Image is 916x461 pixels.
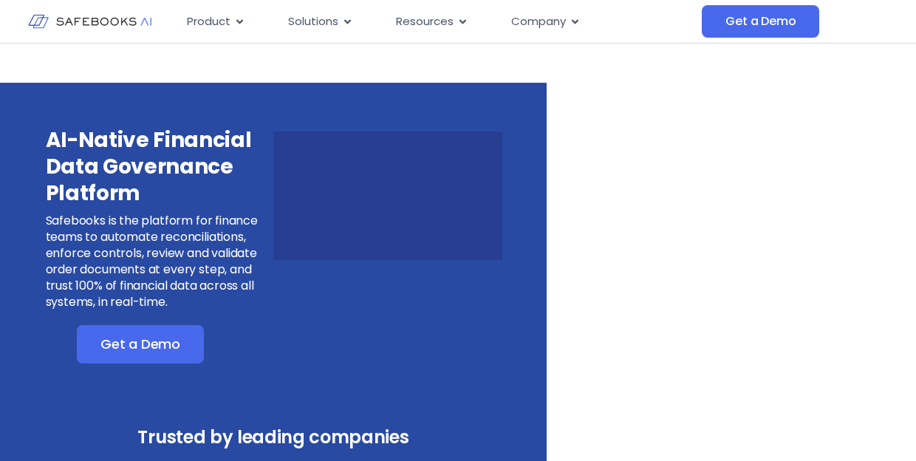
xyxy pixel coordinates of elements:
[42,423,505,452] h3: Trusted by leading companies
[175,7,703,36] div: Menu Toggle
[175,7,703,36] nav: Menu
[46,127,273,207] h3: AI-Native Financial Data Governance Platform
[511,13,566,30] span: Company
[702,5,819,38] a: Get a Demo
[725,14,796,29] span: Get a Demo
[187,13,230,30] span: Product
[100,337,180,352] span: Get a Demo
[288,13,338,30] span: Solutions
[396,13,454,30] span: Resources
[77,325,204,363] a: Get a Demo
[46,213,273,310] p: Safebooks is the platform for finance teams to automate reconciliations, enforce controls, review...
